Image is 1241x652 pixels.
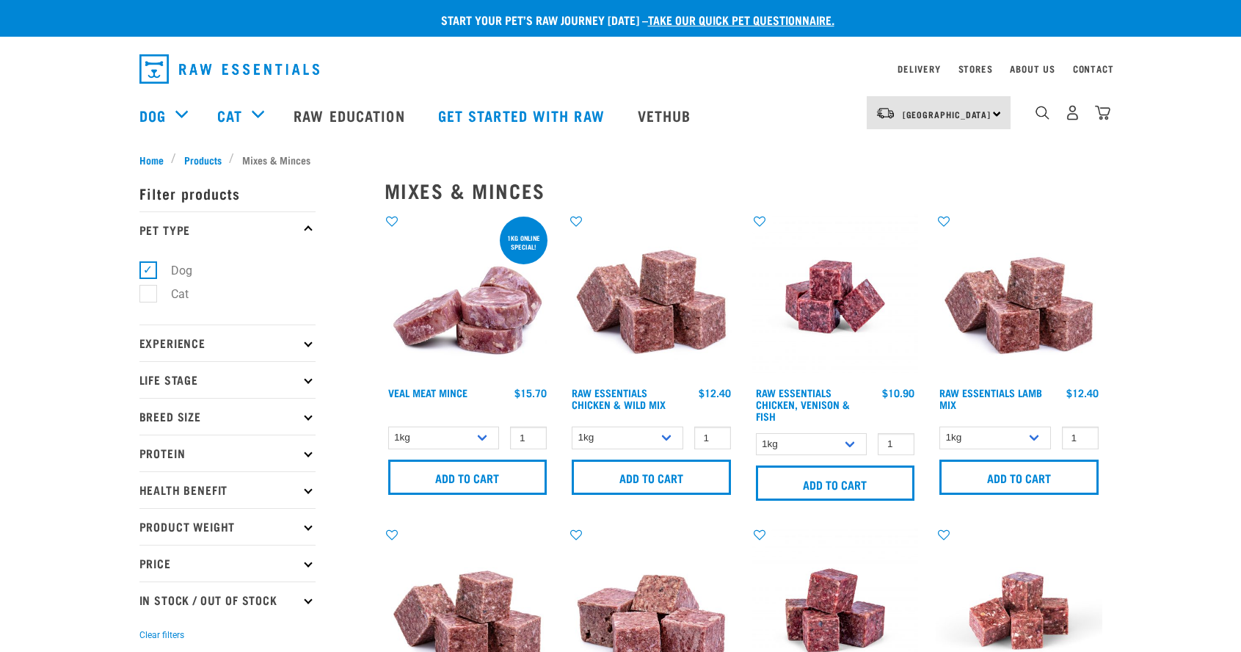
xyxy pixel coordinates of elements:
[139,471,316,508] p: Health Benefit
[903,112,991,117] span: [GEOGRAPHIC_DATA]
[1095,105,1110,120] img: home-icon@2x.png
[148,285,194,303] label: Cat
[752,214,919,380] img: Chicken Venison mix 1655
[939,390,1042,407] a: Raw Essentials Lamb Mix
[568,214,735,380] img: Pile Of Cubed Chicken Wild Meat Mix
[128,48,1114,90] nav: dropdown navigation
[648,16,834,23] a: take our quick pet questionnaire.
[510,427,547,449] input: 1
[423,86,623,145] a: Get started with Raw
[139,361,316,398] p: Life Stage
[936,214,1102,380] img: ?1041 RE Lamb Mix 01
[1010,66,1055,71] a: About Us
[958,66,993,71] a: Stores
[217,104,242,126] a: Cat
[148,261,198,280] label: Dog
[572,390,666,407] a: Raw Essentials Chicken & Wild Mix
[139,508,316,545] p: Product Weight
[388,390,467,395] a: Veal Meat Mince
[1073,66,1114,71] a: Contact
[385,179,1102,202] h2: Mixes & Minces
[139,435,316,471] p: Protein
[882,387,914,399] div: $10.90
[1065,105,1080,120] img: user.png
[898,66,940,71] a: Delivery
[184,152,222,167] span: Products
[139,545,316,582] p: Price
[388,460,547,495] input: Add to cart
[1036,106,1049,120] img: home-icon-1@2x.png
[385,214,551,380] img: 1160 Veal Meat Mince Medallions 01
[139,104,166,126] a: Dog
[572,460,731,495] input: Add to cart
[139,152,1102,167] nav: breadcrumbs
[500,227,547,258] div: 1kg online special!
[279,86,423,145] a: Raw Education
[139,582,316,618] p: In Stock / Out Of Stock
[139,398,316,435] p: Breed Size
[139,175,316,211] p: Filter products
[1062,427,1099,449] input: 1
[756,466,915,501] input: Add to cart
[756,390,850,419] a: Raw Essentials Chicken, Venison & Fish
[139,152,172,167] a: Home
[139,325,316,361] p: Experience
[876,106,895,120] img: van-moving.png
[514,387,547,399] div: $15.70
[623,86,710,145] a: Vethub
[139,629,184,642] button: Clear filters
[139,152,164,167] span: Home
[139,54,319,84] img: Raw Essentials Logo
[694,427,731,449] input: 1
[939,460,1099,495] input: Add to cart
[699,387,731,399] div: $12.40
[1066,387,1099,399] div: $12.40
[878,433,914,456] input: 1
[176,152,229,167] a: Products
[139,211,316,248] p: Pet Type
